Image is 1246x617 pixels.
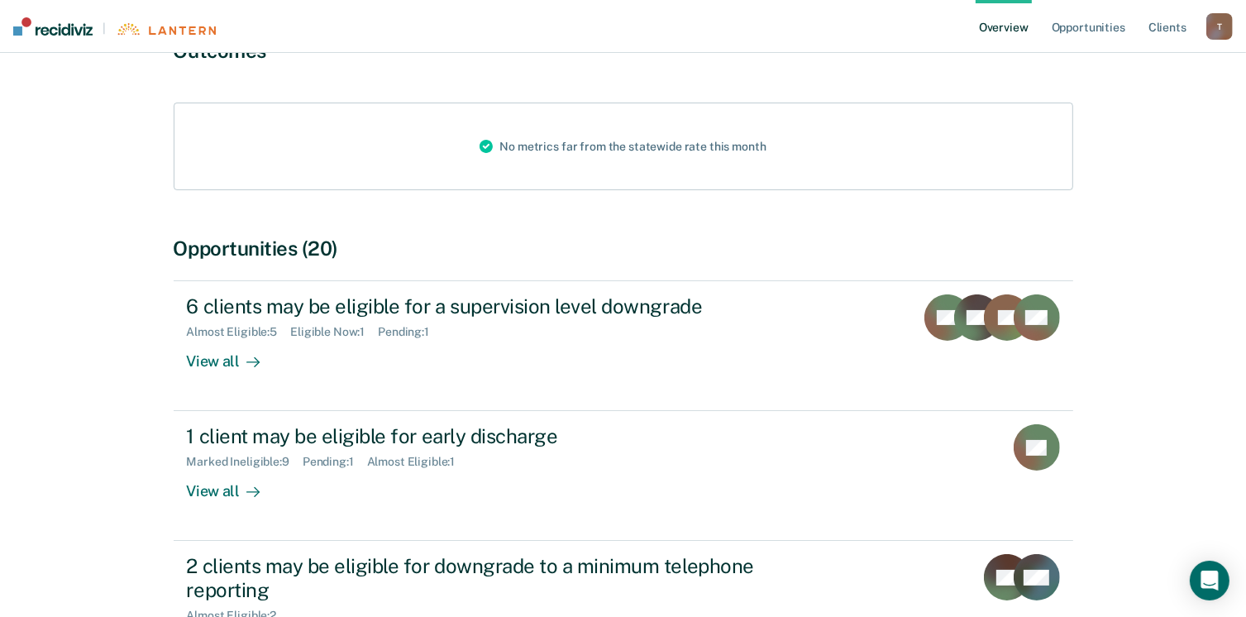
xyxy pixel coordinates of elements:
a: | [13,17,216,36]
div: Pending : 1 [303,455,367,469]
div: Eligible Now : 1 [290,325,378,339]
div: No metrics far from the statewide rate this month [466,103,779,189]
div: View all [187,339,279,371]
div: Marked Ineligible : 9 [187,455,303,469]
img: Recidiviz [13,17,93,36]
div: 1 client may be eligible for early discharge [187,424,767,448]
div: View all [187,469,279,501]
div: Opportunities (20) [174,237,1073,261]
div: Open Intercom Messenger [1190,561,1229,600]
div: Almost Eligible : 5 [187,325,291,339]
div: Pending : 1 [378,325,442,339]
span: | [93,22,116,36]
div: 2 clients may be eligible for downgrade to a minimum telephone reporting [187,554,767,602]
a: 1 client may be eligible for early dischargeMarked Ineligible:9Pending:1Almost Eligible:1View all [174,411,1073,541]
img: Lantern [116,23,216,36]
a: 6 clients may be eligible for a supervision level downgradeAlmost Eligible:5Eligible Now:1Pending... [174,280,1073,411]
div: 6 clients may be eligible for a supervision level downgrade [187,294,767,318]
button: T [1206,13,1233,40]
div: Almost Eligible : 1 [367,455,469,469]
